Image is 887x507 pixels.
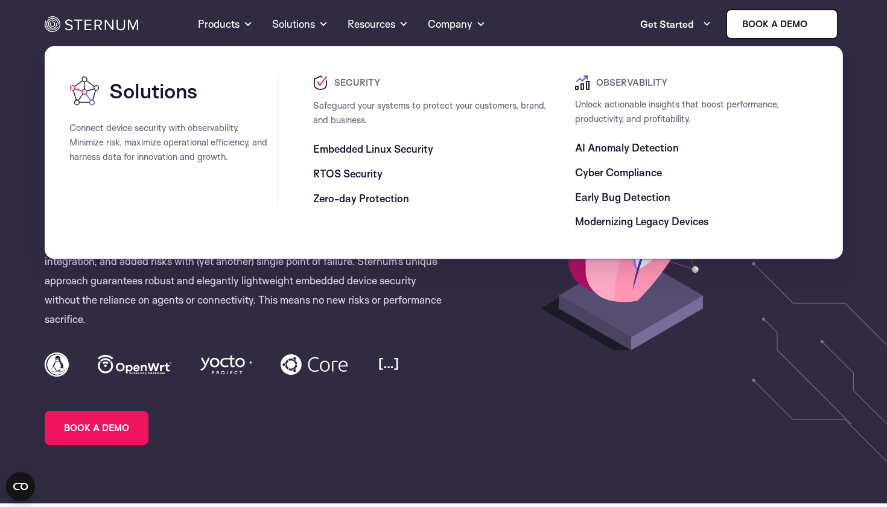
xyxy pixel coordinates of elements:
button: Open CMP widget [6,472,35,501]
a: Products [198,2,253,46]
span: Unlock actionable insights that boost performance, productivity, and profitability. [575,98,779,124]
a: Zero-day Protection [313,191,409,206]
span: Solutions [109,78,197,103]
a: BOOK A DEMO [45,411,148,445]
span: Connect device security with observability. Minimize risk, maximize operational efficiency, and h... [69,122,267,162]
a: Resources [348,2,409,46]
a: Solutions [272,2,328,46]
a: Cyber Compliance [575,165,662,180]
a: Modernizing Legacy Devices [575,214,709,229]
a: Book a demo [726,9,838,39]
a: RTOS Security [313,167,383,181]
img: embedded linux platforms [45,329,401,392]
p: Agent-based security solutions have many limitations: high overhead, complex integration, and add... [45,232,444,392]
a: AI Anomaly Detection [575,141,679,155]
a: Get Started [640,12,711,36]
a: Embedded Linux Security [313,142,433,156]
span: Security [331,75,380,90]
img: sternum iot [812,19,822,29]
span: Safeguard your systems to protect your customers, brand, and business. [313,100,546,126]
span: Observability [593,75,667,90]
a: Early Bug Detection [575,190,670,205]
a: Company [428,2,486,46]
